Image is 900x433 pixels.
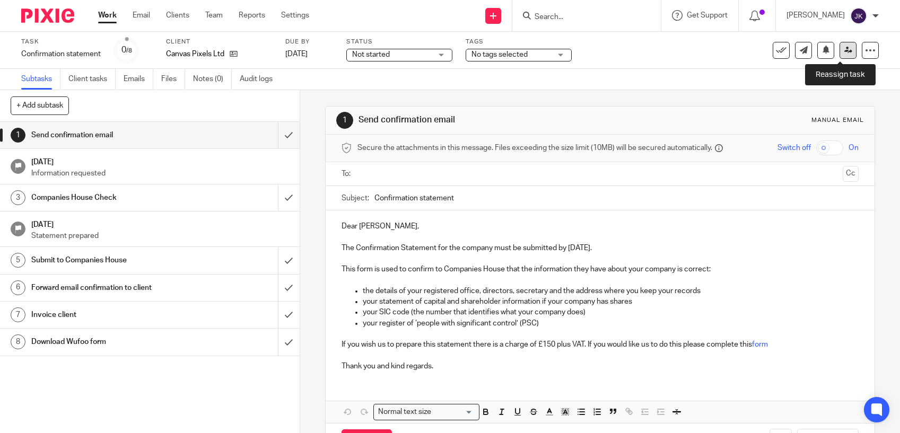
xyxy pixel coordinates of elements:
[342,243,859,253] p: The Confirmation Statement for the company must be submitted by [DATE].
[31,127,189,143] h1: Send confirmation email
[31,217,289,230] h1: [DATE]
[352,51,390,58] span: Not started
[11,128,25,143] div: 1
[21,38,101,46] label: Task
[843,166,859,182] button: Cc
[376,407,434,418] span: Normal text size
[363,307,859,317] p: your SIC code (the number that identifies what your company does)
[21,49,101,59] div: Confirmation statement
[363,296,859,307] p: your statement of capital and shareholder information if your company has shares
[359,114,623,126] h1: Send confirmation email
[471,51,528,58] span: No tags selected
[849,143,859,153] span: On
[342,221,859,232] p: Dear [PERSON_NAME],
[31,231,289,241] p: Statement prepared
[777,143,811,153] span: Switch off
[435,407,473,418] input: Search for option
[342,169,353,179] label: To:
[342,361,859,372] p: Thank you and kind regards.
[281,10,309,21] a: Settings
[850,7,867,24] img: svg%3E
[285,50,308,58] span: [DATE]
[11,307,25,322] div: 7
[346,38,452,46] label: Status
[21,8,74,23] img: Pixie
[357,143,712,153] span: Secure the attachments in this message. Files exceeding the size limit (10MB) will be secured aut...
[31,334,189,350] h1: Download Wufoo form
[11,190,25,205] div: 3
[752,341,768,348] a: form
[363,318,859,329] p: your register of ‘people with significant control’ (PSC)
[166,38,272,46] label: Client
[166,49,224,59] p: Canvas Pixels Ltd
[342,193,369,204] label: Subject:
[31,168,289,179] p: Information requested
[126,48,132,54] small: /8
[336,112,353,129] div: 1
[161,69,185,90] a: Files
[285,38,333,46] label: Due by
[166,10,189,21] a: Clients
[239,10,265,21] a: Reports
[11,96,69,114] button: + Add subtask
[240,69,281,90] a: Audit logs
[373,404,479,420] div: Search for option
[811,116,864,125] div: Manual email
[466,38,572,46] label: Tags
[98,10,117,21] a: Work
[11,253,25,268] div: 5
[31,154,289,167] h1: [DATE]
[342,339,859,350] p: If you wish us to prepare this statement there is a charge of £150 plus VAT. If you would like us...
[11,280,25,295] div: 6
[787,10,845,21] p: [PERSON_NAME]
[534,13,629,22] input: Search
[124,69,153,90] a: Emails
[31,307,189,323] h1: Invoice client
[31,252,189,268] h1: Submit to Companies House
[205,10,223,21] a: Team
[342,264,859,275] p: This form is used to confirm to Companies House that the information they have about your company...
[121,44,132,56] div: 0
[11,334,25,349] div: 8
[133,10,150,21] a: Email
[193,69,232,90] a: Notes (0)
[363,286,859,296] p: the details of your registered office, directors, secretary and the address where you keep your r...
[31,280,189,296] h1: Forward email confirmation to client
[21,69,60,90] a: Subtasks
[687,12,728,19] span: Get Support
[68,69,116,90] a: Client tasks
[31,190,189,206] h1: Companies House Check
